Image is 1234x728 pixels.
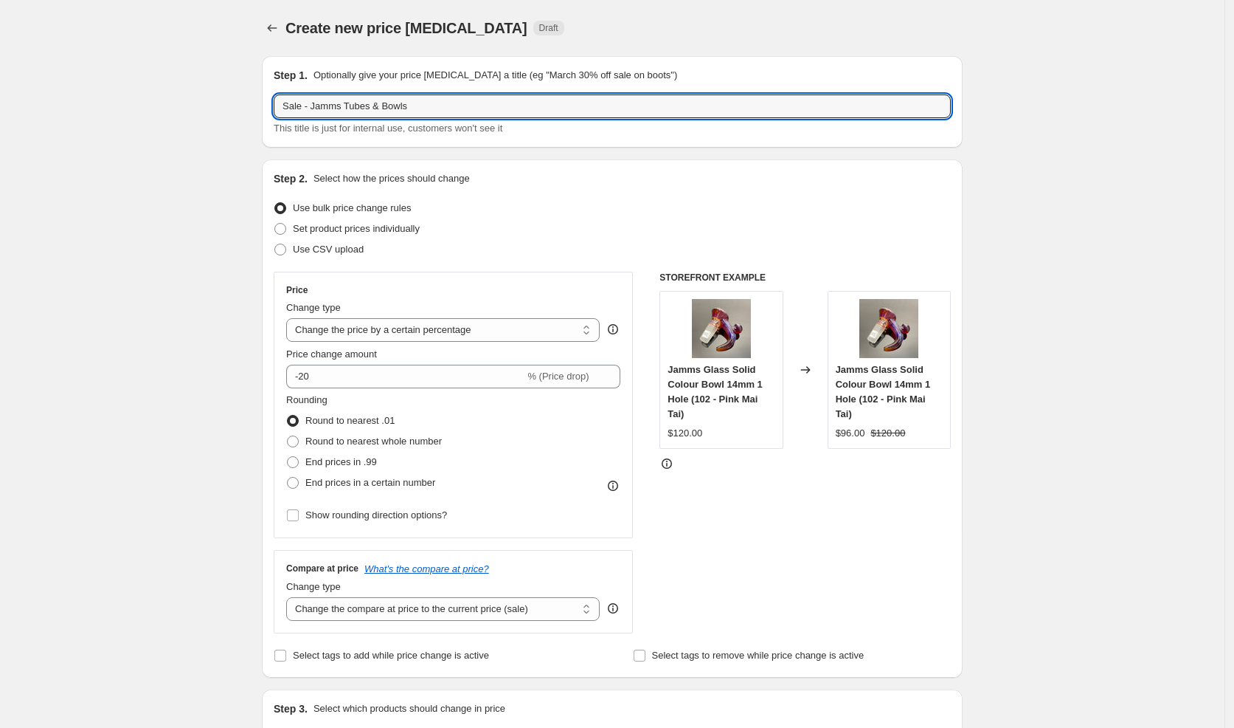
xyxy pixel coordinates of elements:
[274,171,308,186] h2: Step 2.
[286,563,358,574] h3: Compare at price
[285,20,527,36] span: Create new price [MEDICAL_DATA]
[293,202,411,213] span: Use bulk price change rules
[305,456,377,467] span: End prices in .99
[293,244,364,255] span: Use CSV upload
[539,22,558,34] span: Draft
[836,364,931,419] span: Jamms Glass Solid Colour Bowl 14mm 1 Hole (102 - Pink Mai Tai)
[659,272,951,284] h6: STOREFRONT EXAMPLE
[286,348,377,360] span: Price change amount
[286,365,524,388] input: -15
[286,581,341,592] span: Change type
[668,364,763,419] span: Jamms Glass Solid Colour Bowl 14mm 1 Hole (102 - Pink Mai Tai)
[692,299,751,358] img: image_7b142c5b-9c7e-4631-90c1-7c70e8e978df_80x.jpg
[870,427,905,439] span: $120.00
[313,171,470,186] p: Select how the prices should change
[313,701,505,716] p: Select which products should change in price
[652,650,864,661] span: Select tags to remove while price change is active
[305,477,435,488] span: End prices in a certain number
[364,563,489,574] button: What's the compare at price?
[305,415,395,426] span: Round to nearest .01
[305,436,442,447] span: Round to nearest whole number
[859,299,918,358] img: image_7b142c5b-9c7e-4631-90c1-7c70e8e978df_80x.jpg
[286,394,327,405] span: Rounding
[293,650,489,661] span: Select tags to add while price change is active
[286,302,341,313] span: Change type
[293,223,420,234] span: Set product prices individually
[836,427,865,439] span: $96.00
[668,427,702,439] span: $120.00
[274,95,951,118] input: 30% off holiday sale
[527,371,589,382] span: % (Price drop)
[274,123,502,134] span: This title is just for internal use, customers won't see it
[606,601,620,616] div: help
[305,509,447,521] span: Show rounding direction options?
[262,18,282,38] button: Price change jobs
[286,284,308,296] h3: Price
[606,322,620,337] div: help
[274,701,308,716] h2: Step 3.
[274,68,308,83] h2: Step 1.
[313,68,677,83] p: Optionally give your price [MEDICAL_DATA] a title (eg "March 30% off sale on boots")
